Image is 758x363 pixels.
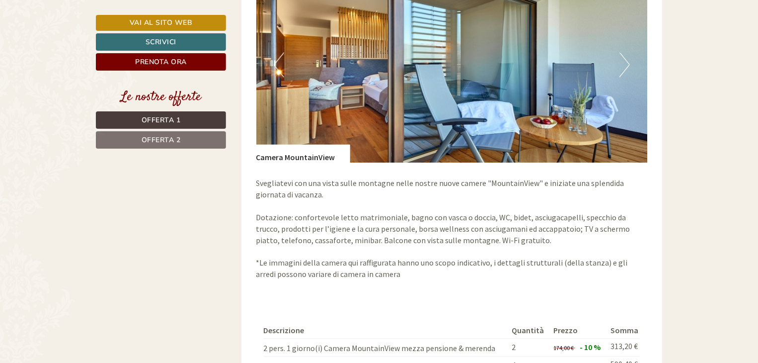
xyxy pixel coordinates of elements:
span: - 10 % [580,343,601,353]
p: Svegliatevi con una vista sulle montagne nelle nostre nuove camere "MountainView" e iniziate una ... [256,178,648,280]
span: Offerta 1 [142,115,181,125]
button: Previous [274,53,284,78]
td: 2 pers. 1 giorno(i) Camera MountainView mezza pensione & merenda [264,339,508,357]
a: Scrivici [96,33,226,51]
span: 174,00 € [554,345,574,352]
td: 2 [508,339,550,357]
small: 09:01 [15,48,146,55]
td: 313,20 € [607,339,640,357]
th: Somma [607,323,640,339]
a: Vai al sito web [96,15,226,31]
a: Prenota ora [96,53,226,71]
th: Prezzo [550,323,607,339]
span: Offerta 2 [142,135,181,145]
div: Le nostre offerte [96,88,226,106]
button: Next [619,53,630,78]
th: Descrizione [264,323,508,339]
button: Invia [341,262,392,279]
div: Buon giorno, come possiamo aiutarla? [7,27,151,57]
th: Quantità [508,323,550,339]
div: [GEOGRAPHIC_DATA] [15,29,146,37]
div: [DATE] [178,7,214,24]
div: Camera MountainView [256,145,350,164]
